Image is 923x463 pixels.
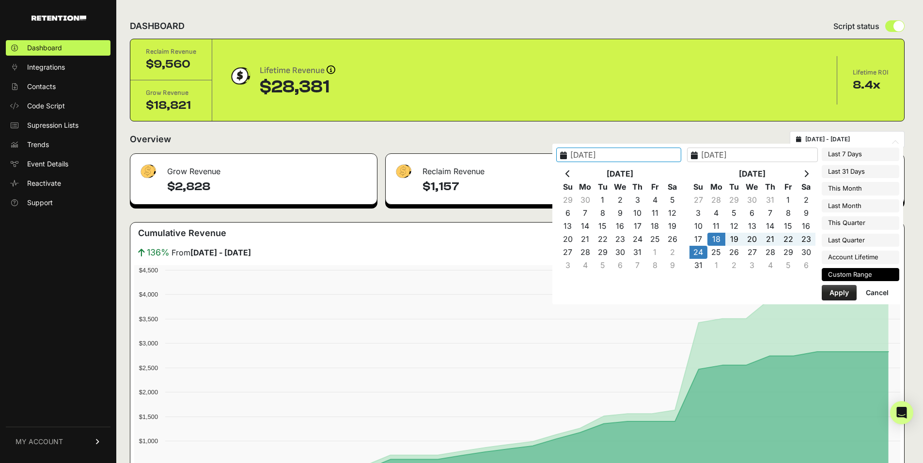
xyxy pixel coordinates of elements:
td: 18 [646,220,664,233]
td: 27 [743,246,761,259]
td: 30 [743,194,761,207]
td: 19 [725,233,743,246]
td: 28 [761,246,779,259]
th: Th [629,180,646,194]
text: $1,000 [139,437,158,445]
text: $3,500 [139,315,158,323]
a: Support [6,195,110,210]
td: 10 [689,220,707,233]
div: $9,560 [146,57,196,72]
td: 4 [761,259,779,272]
h4: $2,828 [167,179,369,194]
td: 29 [559,194,577,207]
td: 17 [629,220,646,233]
td: 7 [761,207,779,220]
td: 24 [629,233,646,246]
td: 13 [743,220,761,233]
td: 22 [779,233,797,246]
th: Mo [577,180,594,194]
div: Grow Revenue [146,88,196,98]
th: Mo [707,180,725,194]
button: Apply [822,285,857,300]
li: Last Quarter [822,234,899,247]
text: $1,500 [139,413,158,420]
li: Account Lifetime [822,251,899,264]
td: 17 [689,233,707,246]
td: 4 [707,207,725,220]
td: 14 [577,220,594,233]
td: 25 [707,246,725,259]
strong: [DATE] - [DATE] [190,248,251,257]
td: 29 [779,246,797,259]
td: 31 [629,246,646,259]
td: 2 [664,246,681,259]
td: 4 [577,259,594,272]
text: $3,000 [139,340,158,347]
td: 23 [611,233,629,246]
h2: Overview [130,133,171,146]
td: 7 [577,207,594,220]
td: 7 [629,259,646,272]
li: This Month [822,182,899,195]
td: 11 [646,207,664,220]
td: 20 [559,233,577,246]
span: Code Script [27,101,65,111]
td: 1 [779,194,797,207]
a: MY ACCOUNT [6,427,110,456]
th: Tu [594,180,611,194]
span: Integrations [27,62,65,72]
td: 5 [725,207,743,220]
td: 25 [646,233,664,246]
a: Reactivate [6,176,110,191]
div: Reclaim Revenue [386,154,641,183]
td: 27 [559,246,577,259]
td: 3 [629,194,646,207]
td: 12 [664,207,681,220]
text: $4,500 [139,267,158,274]
div: Lifetime Revenue [260,64,335,77]
td: 29 [594,246,611,259]
a: Event Details [6,156,110,172]
td: 16 [611,220,629,233]
a: Integrations [6,60,110,75]
td: 30 [797,246,815,259]
td: 26 [725,246,743,259]
td: 15 [594,220,611,233]
div: 8.4x [853,77,889,93]
li: Custom Range [822,268,899,282]
th: We [743,180,761,194]
td: 20 [743,233,761,246]
td: 21 [761,233,779,246]
td: 3 [559,259,577,272]
th: Su [689,180,707,194]
td: 10 [629,207,646,220]
td: 26 [664,233,681,246]
td: 1 [707,259,725,272]
div: Grow Revenue [130,154,377,183]
span: MY ACCOUNT [16,437,63,447]
td: 8 [594,207,611,220]
td: 16 [797,220,815,233]
td: 6 [797,259,815,272]
span: Support [27,198,53,208]
td: 22 [594,233,611,246]
td: 23 [797,233,815,246]
td: 5 [779,259,797,272]
td: 31 [761,194,779,207]
td: 28 [577,246,594,259]
li: Last 7 Days [822,148,899,161]
td: 11 [707,220,725,233]
div: $28,381 [260,77,335,97]
td: 8 [779,207,797,220]
td: 3 [743,259,761,272]
td: 5 [594,259,611,272]
th: [DATE] [577,167,664,180]
td: 30 [577,194,594,207]
td: 15 [779,220,797,233]
td: 30 [611,246,629,259]
th: Fr [779,180,797,194]
text: $2,500 [139,364,158,372]
td: 9 [797,207,815,220]
td: 2 [611,194,629,207]
h4: $1,157 [422,179,633,194]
